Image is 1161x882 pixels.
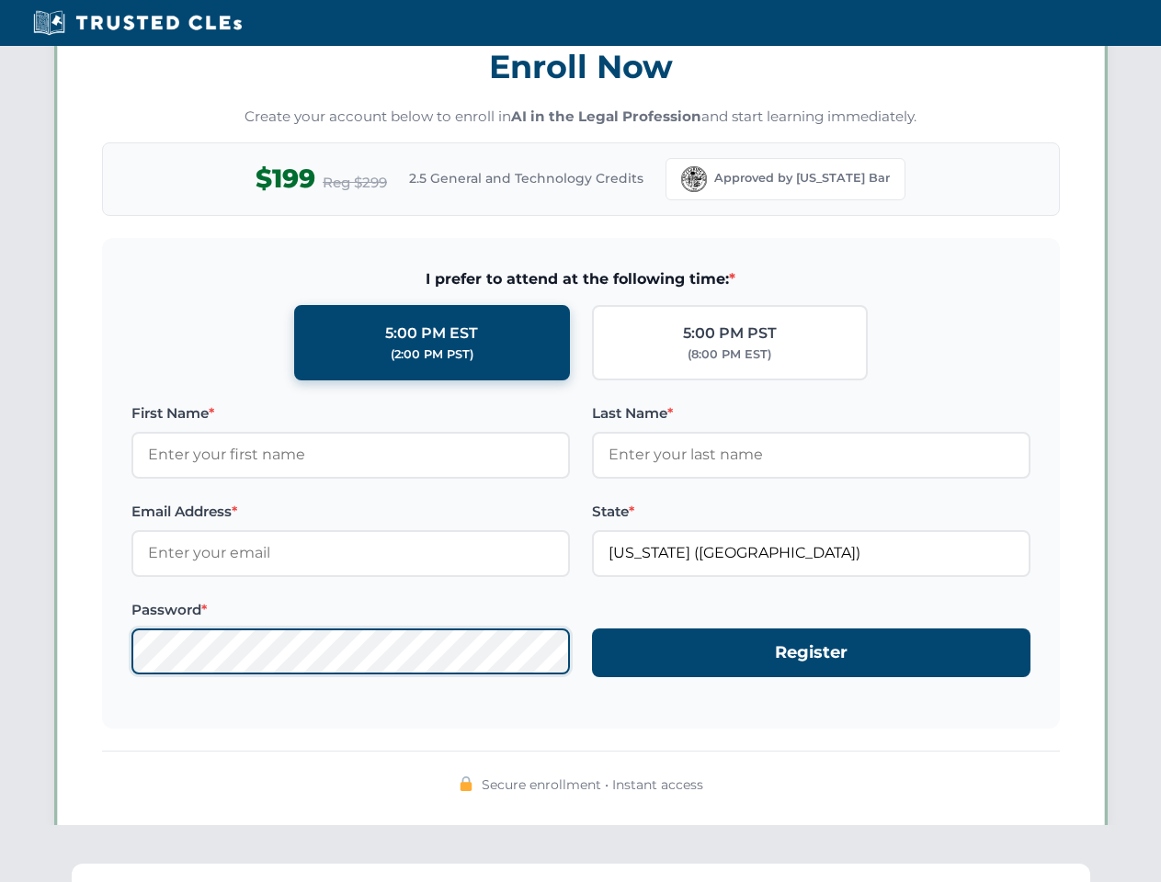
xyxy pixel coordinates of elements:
[681,166,707,192] img: Florida Bar
[131,530,570,576] input: Enter your email
[131,402,570,424] label: First Name
[592,501,1030,523] label: State
[391,345,473,364] div: (2:00 PM PST)
[714,169,890,187] span: Approved by [US_STATE] Bar
[459,776,473,791] img: 🔒
[323,172,387,194] span: Reg $299
[131,501,570,523] label: Email Address
[131,599,570,621] label: Password
[592,432,1030,478] input: Enter your last name
[102,107,1060,128] p: Create your account below to enroll in and start learning immediately.
[482,775,703,795] span: Secure enrollment • Instant access
[409,168,643,188] span: 2.5 General and Technology Credits
[688,345,771,364] div: (8:00 PM EST)
[511,107,701,125] strong: AI in the Legal Profession
[131,267,1030,291] span: I prefer to attend at the following time:
[592,402,1030,424] label: Last Name
[592,530,1030,576] input: Florida (FL)
[102,38,1060,96] h3: Enroll Now
[385,322,478,345] div: 5:00 PM EST
[131,432,570,478] input: Enter your first name
[28,9,247,37] img: Trusted CLEs
[256,158,315,199] span: $199
[592,628,1030,677] button: Register
[683,322,777,345] div: 5:00 PM PST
